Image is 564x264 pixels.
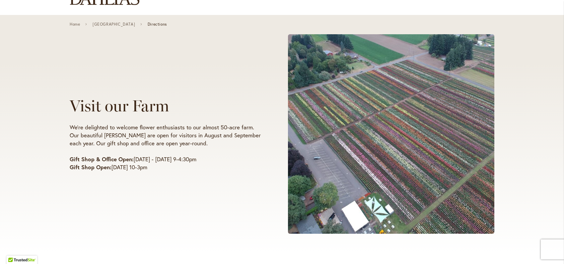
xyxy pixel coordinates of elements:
a: Home [70,22,80,27]
h1: Visit our Farm [70,97,263,115]
strong: Gift Shop Open: [70,163,111,171]
p: [DATE] - [DATE] 9-4:30pm [DATE] 10-3pm [70,155,263,171]
span: Directions [148,22,167,27]
p: We're delighted to welcome flower enthusiasts to our almost 50-acre farm. Our beautiful [PERSON_N... [70,123,263,147]
a: [GEOGRAPHIC_DATA] [93,22,135,27]
strong: Gift Shop & Office Open: [70,155,134,163]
